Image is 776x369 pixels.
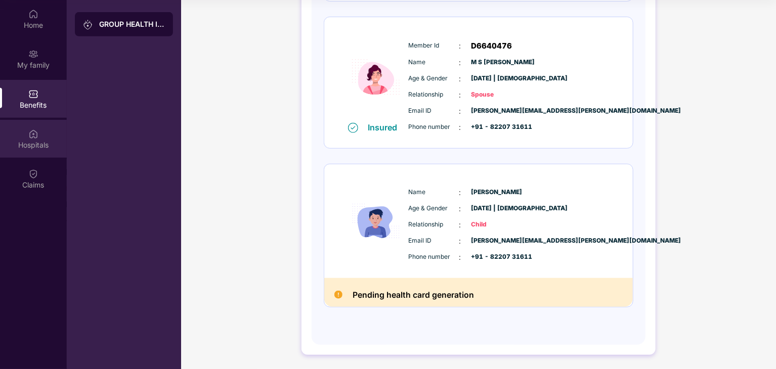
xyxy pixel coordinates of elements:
span: : [459,106,461,117]
span: +91 - 82207 31611 [471,252,522,262]
span: [PERSON_NAME][EMAIL_ADDRESS][PERSON_NAME][DOMAIN_NAME] [471,106,522,116]
img: svg+xml;base64,PHN2ZyB3aWR0aD0iMjAiIGhlaWdodD0iMjAiIHZpZXdCb3g9IjAgMCAyMCAyMCIgZmlsbD0ibm9uZSIgeG... [28,49,38,59]
h2: Pending health card generation [353,288,474,302]
span: Name [409,58,459,67]
span: Spouse [471,90,522,100]
span: : [459,219,461,230]
span: : [459,187,461,198]
span: : [459,57,461,68]
img: icon [346,32,406,122]
span: Phone number [409,122,459,132]
span: Member Id [409,41,459,51]
img: Pending [334,291,342,299]
span: Relationship [409,90,459,100]
span: [PERSON_NAME][EMAIL_ADDRESS][PERSON_NAME][DOMAIN_NAME] [471,236,522,246]
span: Email ID [409,236,459,246]
span: Email ID [409,106,459,116]
img: icon [346,176,406,266]
div: Insured [368,122,404,132]
img: svg+xml;base64,PHN2ZyB3aWR0aD0iMjAiIGhlaWdodD0iMjAiIHZpZXdCb3g9IjAgMCAyMCAyMCIgZmlsbD0ibm9uZSIgeG... [83,20,93,30]
span: Name [409,188,459,197]
span: : [459,73,461,84]
span: Age & Gender [409,204,459,213]
img: svg+xml;base64,PHN2ZyB4bWxucz0iaHR0cDovL3d3dy53My5vcmcvMjAwMC9zdmciIHdpZHRoPSIxNiIgaGVpZ2h0PSIxNi... [348,123,358,133]
span: : [459,252,461,263]
span: [DATE] | [DEMOGRAPHIC_DATA] [471,74,522,83]
span: M S [PERSON_NAME] [471,58,522,67]
span: : [459,89,461,101]
img: svg+xml;base64,PHN2ZyBpZD0iSG9tZSIgeG1sbnM9Imh0dHA6Ly93d3cudzMub3JnLzIwMDAvc3ZnIiB3aWR0aD0iMjAiIG... [28,9,38,19]
span: : [459,40,461,52]
div: GROUP HEALTH INSURANCE [99,19,165,29]
span: D6640476 [471,40,512,52]
span: [PERSON_NAME] [471,188,522,197]
span: Age & Gender [409,74,459,83]
span: : [459,203,461,214]
span: : [459,236,461,247]
img: svg+xml;base64,PHN2ZyBpZD0iSG9zcGl0YWxzIiB4bWxucz0iaHR0cDovL3d3dy53My5vcmcvMjAwMC9zdmciIHdpZHRoPS... [28,129,38,139]
span: +91 - 82207 31611 [471,122,522,132]
span: Child [471,220,522,229]
span: [DATE] | [DEMOGRAPHIC_DATA] [471,204,522,213]
span: Relationship [409,220,459,229]
img: svg+xml;base64,PHN2ZyBpZD0iQmVuZWZpdHMiIHhtbG5zPSJodHRwOi8vd3d3LnczLm9yZy8yMDAwL3N2ZyIgd2lkdGg9Ij... [28,89,38,99]
span: : [459,122,461,133]
span: Phone number [409,252,459,262]
img: svg+xml;base64,PHN2ZyBpZD0iQ2xhaW0iIHhtbG5zPSJodHRwOi8vd3d3LnczLm9yZy8yMDAwL3N2ZyIgd2lkdGg9IjIwIi... [28,169,38,179]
